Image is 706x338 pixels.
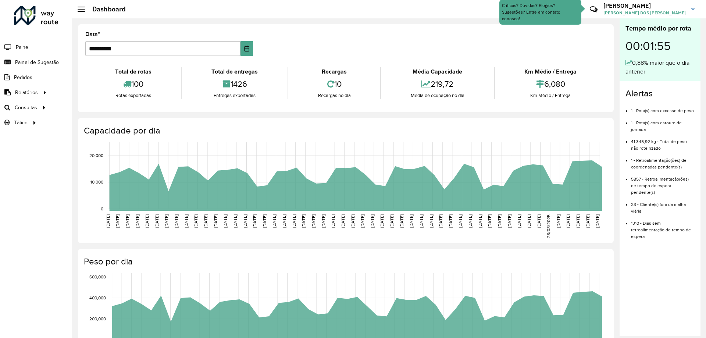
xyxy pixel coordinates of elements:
[556,214,561,228] text: [DATE]
[448,214,453,228] text: [DATE]
[213,214,218,228] text: [DATE]
[631,152,695,170] li: 1 - Retroalimentação(ões) de coordenadas pendente(s)
[625,33,695,58] div: 00:01:55
[625,58,695,76] div: 0,88% maior que o dia anterior
[631,196,695,214] li: 23 - Cliente(s) fora da malha viária
[164,214,169,228] text: [DATE]
[290,67,378,76] div: Recargas
[89,153,103,158] text: 20,000
[321,214,326,228] text: [DATE]
[458,214,463,228] text: [DATE]
[14,119,28,127] span: Tático
[84,256,606,267] h4: Peso por dia
[311,214,316,228] text: [DATE]
[536,214,541,228] text: [DATE]
[15,89,38,96] span: Relatórios
[429,214,434,228] text: [DATE]
[223,214,228,228] text: [DATE]
[154,214,159,228] text: [DATE]
[389,214,394,228] text: [DATE]
[468,214,473,228] text: [DATE]
[603,2,686,9] h3: [PERSON_NAME]
[282,214,286,228] text: [DATE]
[240,41,253,56] button: Choose Date
[631,133,695,152] li: 41.345,92 kg - Total de peso não roteirizado
[585,214,590,228] text: [DATE]
[487,214,492,228] text: [DATE]
[272,214,277,228] text: [DATE]
[603,10,686,16] span: [PERSON_NAME] DOS [PERSON_NAME]
[383,76,492,92] div: 219,72
[631,170,695,196] li: 5857 - Retroalimentação(ões) de tempo de espera pendente(s)
[497,67,605,76] div: Km Médio / Entrega
[183,76,285,92] div: 1426
[625,88,695,99] h4: Alertas
[89,275,106,280] text: 600,000
[184,214,189,228] text: [DATE]
[203,214,208,228] text: [DATE]
[360,214,365,228] text: [DATE]
[379,214,384,228] text: [DATE]
[84,125,606,136] h4: Capacidade por dia
[145,214,149,228] text: [DATE]
[301,214,306,228] text: [DATE]
[87,76,179,92] div: 100
[15,104,37,111] span: Consultas
[135,214,140,228] text: [DATE]
[174,214,179,228] text: [DATE]
[370,214,375,228] text: [DATE]
[497,214,502,228] text: [DATE]
[106,214,110,228] text: [DATE]
[14,74,32,81] span: Pedidos
[89,295,106,300] text: 400,000
[383,92,492,99] div: Média de ocupação no dia
[87,67,179,76] div: Total de rotas
[340,214,345,228] text: [DATE]
[193,214,198,228] text: [DATE]
[631,214,695,240] li: 1310 - Dias sem retroalimentação de tempo de espera
[15,58,59,66] span: Painel de Sugestão
[631,102,695,114] li: 1 - Rota(s) com excesso de peso
[575,214,580,228] text: [DATE]
[631,114,695,133] li: 1 - Rota(s) com estouro de jornada
[183,67,285,76] div: Total de entregas
[350,214,355,228] text: [DATE]
[497,92,605,99] div: Km Médio / Entrega
[438,214,443,228] text: [DATE]
[331,214,335,228] text: [DATE]
[595,214,600,228] text: [DATE]
[243,214,247,228] text: [DATE]
[546,214,551,238] text: 23/08/2025
[101,206,103,211] text: 0
[183,92,285,99] div: Entregas exportadas
[252,214,257,228] text: [DATE]
[497,76,605,92] div: 6,080
[478,214,482,228] text: [DATE]
[399,214,404,228] text: [DATE]
[409,214,414,228] text: [DATE]
[85,30,100,39] label: Data
[16,43,29,51] span: Painel
[290,76,378,92] div: 10
[383,67,492,76] div: Média Capacidade
[507,214,512,228] text: [DATE]
[89,316,106,321] text: 200,000
[233,214,238,228] text: [DATE]
[292,214,296,228] text: [DATE]
[625,24,695,33] div: Tempo médio por rota
[85,5,126,13] h2: Dashboard
[90,180,103,185] text: 10,000
[262,214,267,228] text: [DATE]
[419,214,424,228] text: [DATE]
[290,92,378,99] div: Recargas no dia
[115,214,120,228] text: [DATE]
[125,214,130,228] text: [DATE]
[87,92,179,99] div: Rotas exportadas
[566,214,570,228] text: [DATE]
[527,214,531,228] text: [DATE]
[586,1,602,17] a: Contato Rápido
[517,214,521,228] text: [DATE]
